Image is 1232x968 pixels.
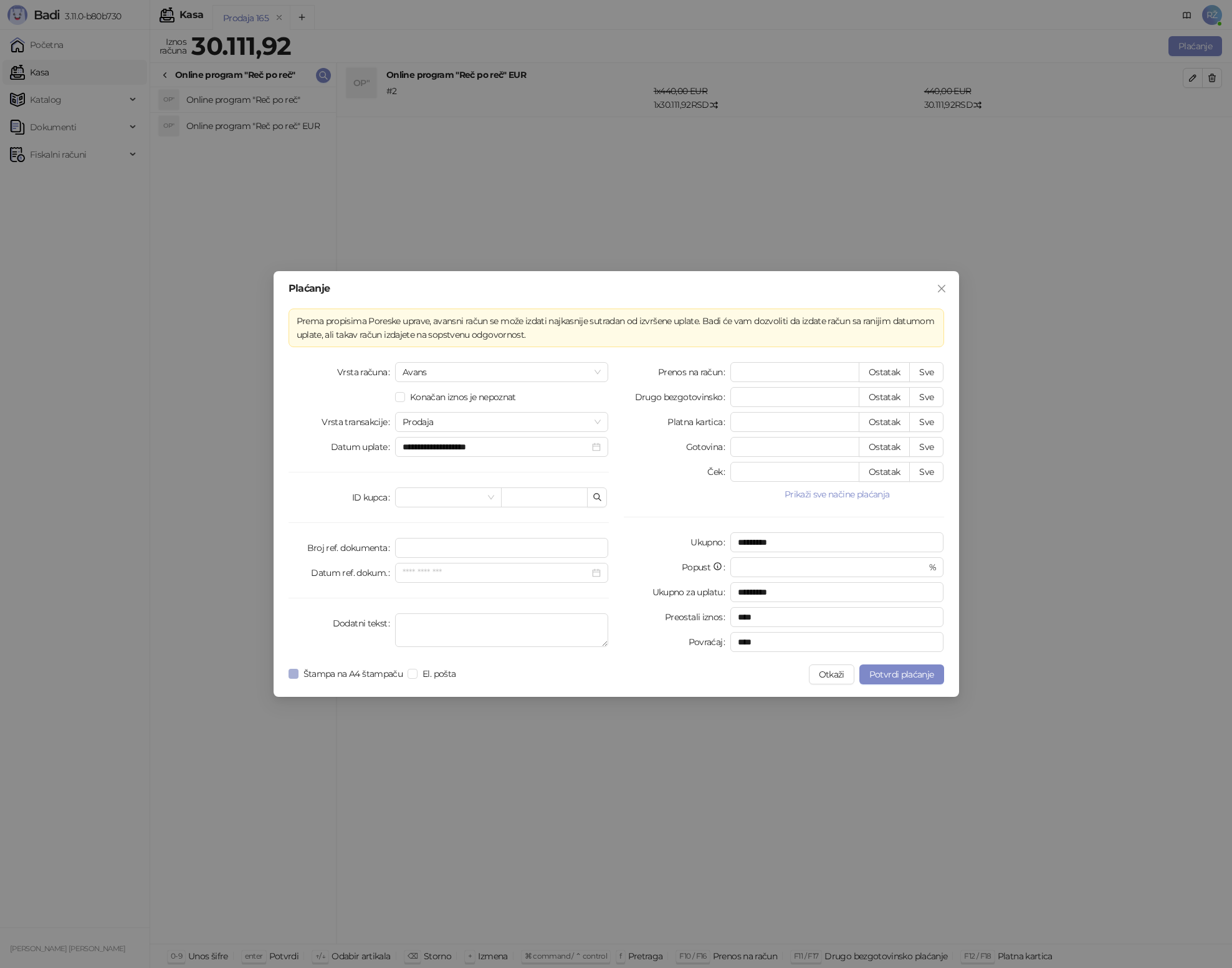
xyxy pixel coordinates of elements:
[658,362,730,382] label: Prenos na račun
[809,664,854,684] button: Otkaži
[859,462,910,482] button: Ostatak
[403,566,590,580] input: Datum ref. dokum.
[909,437,943,457] button: Sve
[682,557,730,577] label: Popust
[909,462,943,482] button: Sve
[932,279,952,299] button: Close
[297,314,936,342] div: Prema propisima Poreske uprave, avansni račun se može izdati najkasnije sutradan od izvršene upla...
[859,664,944,684] button: Potvrdi plaćanje
[869,669,934,680] span: Potvrdi plaćanje
[859,387,910,407] button: Ostatak
[690,532,730,552] label: Ukupno
[707,462,730,482] label: Ček
[352,487,395,507] label: ID kupca
[667,412,730,432] label: Platna kartica
[333,613,395,633] label: Dodatni tekst
[932,284,952,294] span: Zatvori
[686,437,730,457] label: Gotovina
[730,487,944,502] button: Prikaži sve načine plaćanja
[859,412,910,432] button: Ostatak
[909,362,943,382] button: Sve
[859,362,910,382] button: Ostatak
[331,437,395,457] label: Datum uplate
[403,413,601,431] span: Prodaja
[738,558,927,577] input: Popust
[298,667,408,681] span: Štampa na A4 štampaču
[418,667,461,681] span: El. pošta
[937,284,947,294] span: close
[689,632,730,652] label: Povraćaj
[395,613,609,647] textarea: Dodatni tekst
[859,437,910,457] button: Ostatak
[652,582,730,602] label: Ukupno za uplatu
[403,363,601,381] span: Avans
[635,387,730,407] label: Drugo bezgotovinsko
[337,362,395,382] label: Vrsta računa
[403,440,590,454] input: Datum uplate
[909,412,943,432] button: Sve
[322,412,395,432] label: Vrsta transakcije
[909,387,943,407] button: Sve
[307,538,395,558] label: Broj ref. dokumenta
[289,284,944,294] div: Plaćanje
[311,563,395,583] label: Datum ref. dokum.
[665,607,730,627] label: Preostali iznos
[405,390,521,404] span: Konačan iznos je nepoznat
[395,538,609,558] input: Broj ref. dokumenta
